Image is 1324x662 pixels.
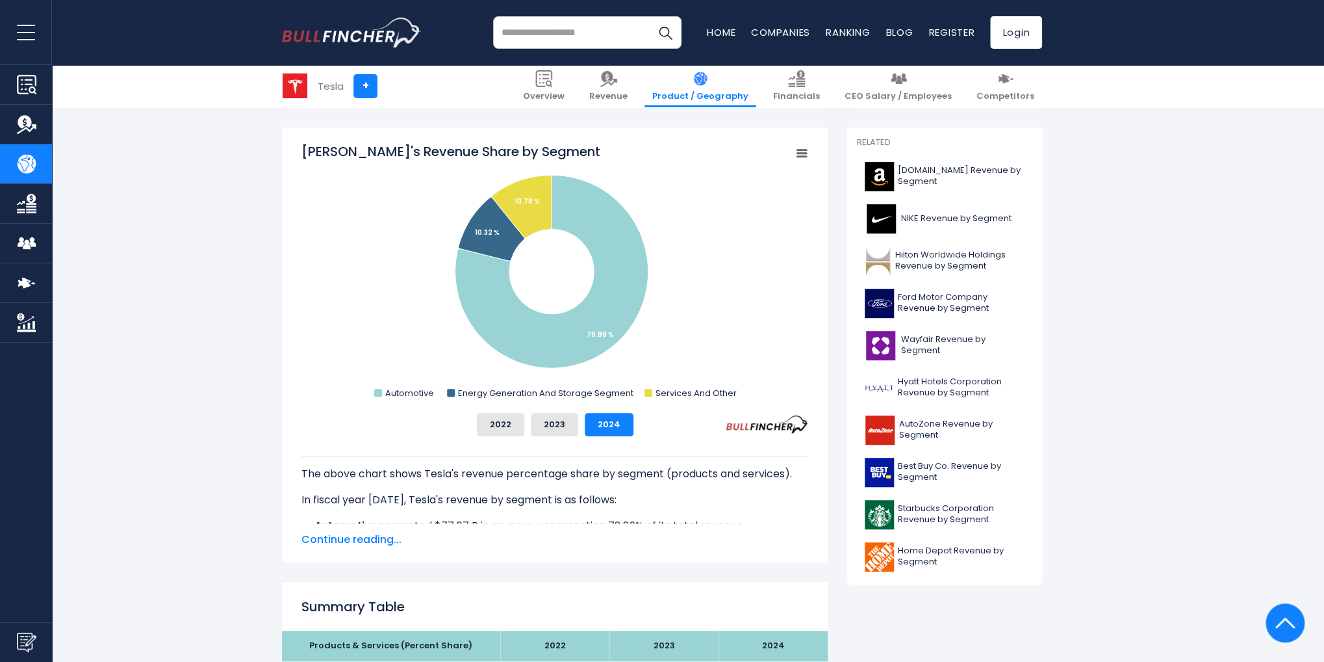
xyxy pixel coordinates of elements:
[301,597,808,616] h2: Summary Table
[898,461,1025,483] span: Best Buy Co. Revenue by Segment
[865,416,895,445] img: AZO logo
[865,458,894,487] img: BBY logo
[707,25,735,39] a: Home
[865,373,894,403] img: H logo
[719,631,828,661] th: 2024
[898,292,1025,314] span: Ford Motor Company Revenue by Segment
[318,79,344,94] div: Tesla
[900,334,1025,356] span: Wayfair Revenue by Segment
[751,25,810,39] a: Companies
[531,413,578,436] button: 2023
[500,631,609,661] th: 2022
[898,165,1025,187] span: [DOMAIN_NAME] Revenue by Segment
[865,162,894,191] img: AMZN logo
[857,201,1032,237] a: NIKE Revenue by Segment
[301,518,808,534] li: generated $77.07 B in revenue, representing 78.89% of its total revenue.
[589,91,628,102] span: Revenue
[865,204,897,233] img: NKE logo
[857,243,1032,279] a: Hilton Worldwide Holdings Revenue by Segment
[649,16,681,49] button: Search
[765,65,828,107] a: Financials
[282,631,500,661] th: Products & Services (Percent Share)
[314,518,377,533] b: Automotive
[837,65,960,107] a: CEO Salary / Employees
[857,285,1032,321] a: Ford Motor Company Revenue by Segment
[885,25,913,39] a: Blog
[515,196,540,206] tspan: 10.78 %
[865,542,894,572] img: HD logo
[477,413,524,436] button: 2022
[898,546,1025,568] span: Home Depot Revenue by Segment
[857,412,1032,448] a: AutoZone Revenue by Segment
[301,142,600,161] tspan: [PERSON_NAME]'s Revenue Share by Segment
[928,25,974,39] a: Register
[301,532,808,548] span: Continue reading...
[301,492,808,508] p: In fiscal year [DATE], Tesla's revenue by segment is as follows:
[857,539,1032,575] a: Home Depot Revenue by Segment
[458,387,633,399] text: Energy Generation And Storage Segment
[845,91,952,102] span: CEO Salary / Employees
[652,91,748,102] span: Product / Geography
[857,137,1032,148] p: Related
[969,65,1042,107] a: Competitors
[865,331,897,360] img: W logo
[353,74,377,98] a: +
[282,18,422,47] img: bullfincher logo
[301,142,808,403] svg: Tesla's Revenue Share by Segment
[523,91,565,102] span: Overview
[901,213,1012,224] span: NIKE Revenue by Segment
[515,65,572,107] a: Overview
[283,73,307,98] img: TSLA logo
[773,91,820,102] span: Financials
[865,500,894,529] img: SBUX logo
[857,455,1032,490] a: Best Buy Co. Revenue by Segment
[475,228,500,237] tspan: 10.32 %
[385,387,434,399] text: Automotive
[609,631,719,661] th: 2023
[976,91,1034,102] span: Competitors
[990,16,1042,49] a: Login
[581,65,635,107] a: Revenue
[857,497,1032,533] a: Starbucks Corporation Revenue by Segment
[865,246,891,276] img: HLT logo
[587,330,614,339] tspan: 78.89 %
[899,419,1025,441] span: AutoZone Revenue by Segment
[898,377,1025,399] span: Hyatt Hotels Corporation Revenue by Segment
[895,250,1025,272] span: Hilton Worldwide Holdings Revenue by Segment
[898,503,1025,525] span: Starbucks Corporation Revenue by Segment
[857,159,1032,194] a: [DOMAIN_NAME] Revenue by Segment
[644,65,756,107] a: Product / Geography
[585,413,633,436] button: 2024
[857,370,1032,406] a: Hyatt Hotels Corporation Revenue by Segment
[656,387,737,399] text: Services And Other
[282,18,422,47] a: Go to homepage
[865,289,894,318] img: F logo
[857,328,1032,364] a: Wayfair Revenue by Segment
[826,25,870,39] a: Ranking
[301,456,808,643] div: The for Tesla is the Automotive, which represents 78.89% of its total revenue. The for Tesla is t...
[301,466,808,482] p: The above chart shows Tesla's revenue percentage share by segment (products and services).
